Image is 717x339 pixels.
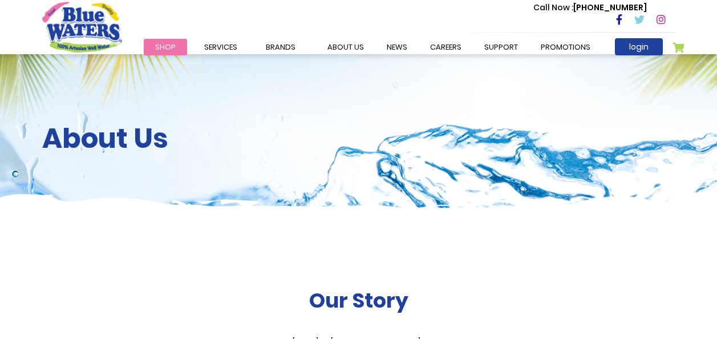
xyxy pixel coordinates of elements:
[155,42,176,53] span: Shop
[533,2,573,13] span: Call Now :
[266,42,295,53] span: Brands
[533,2,647,14] p: [PHONE_NUMBER]
[42,2,122,52] a: store logo
[204,42,237,53] span: Services
[615,38,663,55] a: login
[473,39,529,55] a: support
[316,39,375,55] a: about us
[254,39,307,55] a: Brands
[193,39,249,55] a: Services
[144,39,187,55] a: Shop
[375,39,419,55] a: News
[42,122,675,155] h2: About Us
[309,288,408,313] h2: Our Story
[529,39,602,55] a: Promotions
[419,39,473,55] a: careers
